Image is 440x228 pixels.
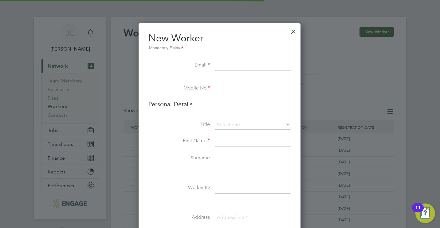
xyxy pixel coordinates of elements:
div: 11 [415,208,421,216]
label: Surname [148,155,210,161]
label: Mobile No [148,85,210,91]
label: Address [148,214,210,221]
input: Address line 1 [215,212,291,223]
div: Mandatory Fields [148,45,291,51]
label: Email [148,62,210,68]
label: Worker ID [148,184,210,191]
label: First Name [148,138,210,144]
input: Select one [215,120,291,130]
h3: Personal Details [148,100,291,108]
button: Open Resource Center, 11 new notifications [415,203,435,223]
label: Title [148,121,210,128]
h2: New Worker [148,32,291,51]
